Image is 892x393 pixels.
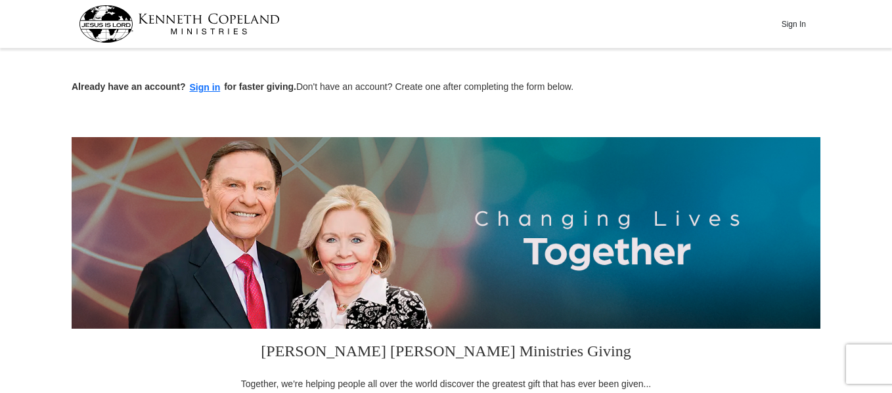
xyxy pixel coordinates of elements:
[186,80,225,95] button: Sign in
[79,5,280,43] img: kcm-header-logo.svg
[233,329,659,377] h3: [PERSON_NAME] [PERSON_NAME] Ministries Giving
[72,81,296,92] strong: Already have an account? for faster giving.
[774,14,813,34] button: Sign In
[72,80,820,95] p: Don't have an account? Create one after completing the form below.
